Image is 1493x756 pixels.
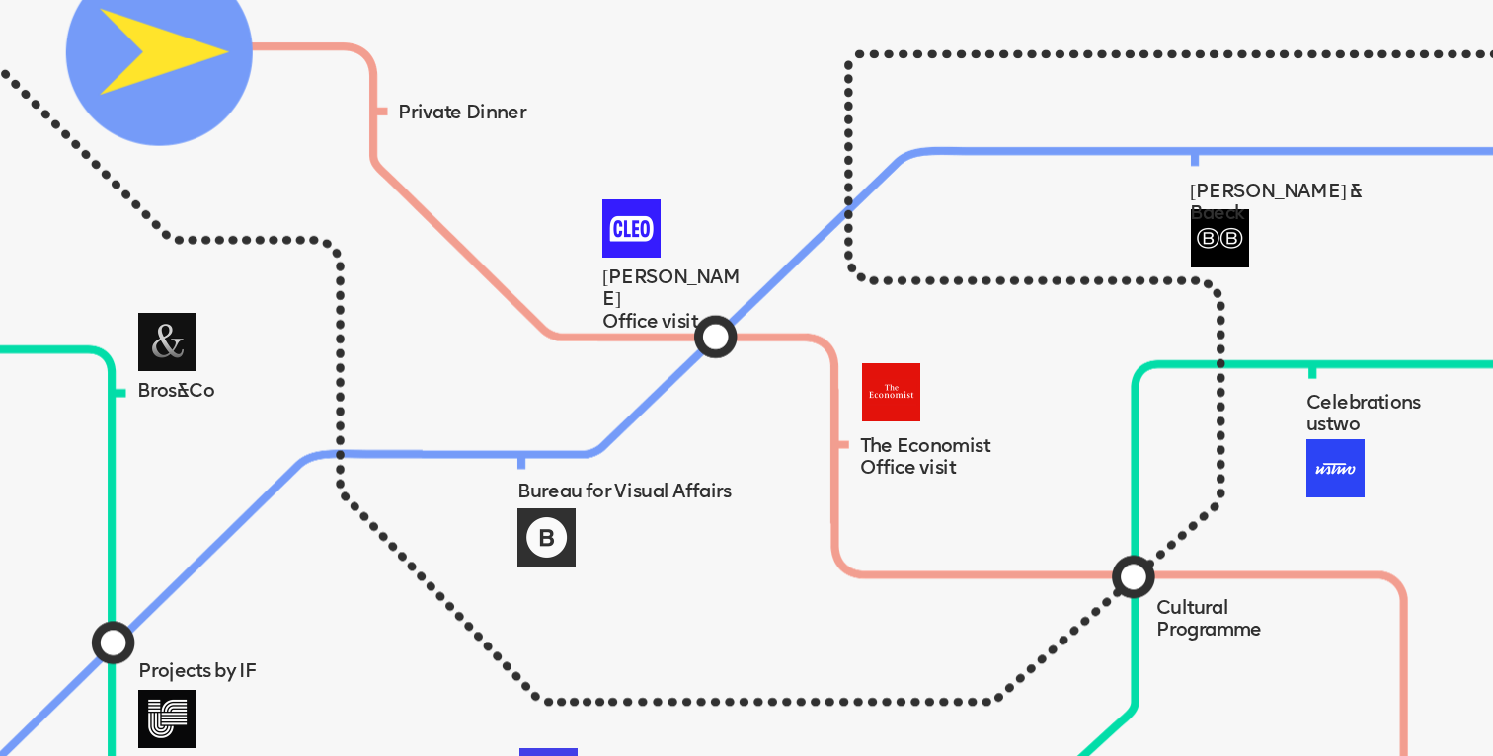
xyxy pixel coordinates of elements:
img: image-88671755-b50f-4e44-a1eb-89ca60b2f9e6.png [602,199,661,258]
img: image-bbf677d6-cd5e-4e53-98bb-36378ec48cbd.png [517,508,576,567]
span: [PERSON_NAME] & Baeck [1190,183,1367,223]
span: Bureau for Visual Affairs [517,484,731,502]
span: Bros&Co [137,383,214,402]
span: Projects by IF [138,662,256,681]
span: Office visit [860,460,956,479]
span: Cultural Programme [1156,600,1262,641]
img: image-cdb2481f-f502-4675-b4b8-3a35def9442f.png [138,690,196,748]
span: Celebrations ustwo [1306,394,1421,434]
img: image-b3b3cd3b-f9d5-4594-b5d9-802681f51a28.png [138,313,196,371]
img: image-35fd37db-bb34-47ca-a07e-b5a9004cb1f1.png [862,363,920,421]
span: Private Dinner [398,105,526,123]
span: [PERSON_NAME] [602,269,740,310]
img: image-3673c25d-846b-4177-8481-60f385fc17b1.png [1306,439,1365,497]
img: image-1549584f-a37b-4006-b916-424020daa699.png [1191,209,1249,267]
span: Office visit [602,313,697,332]
span: The Economist [860,438,990,457]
